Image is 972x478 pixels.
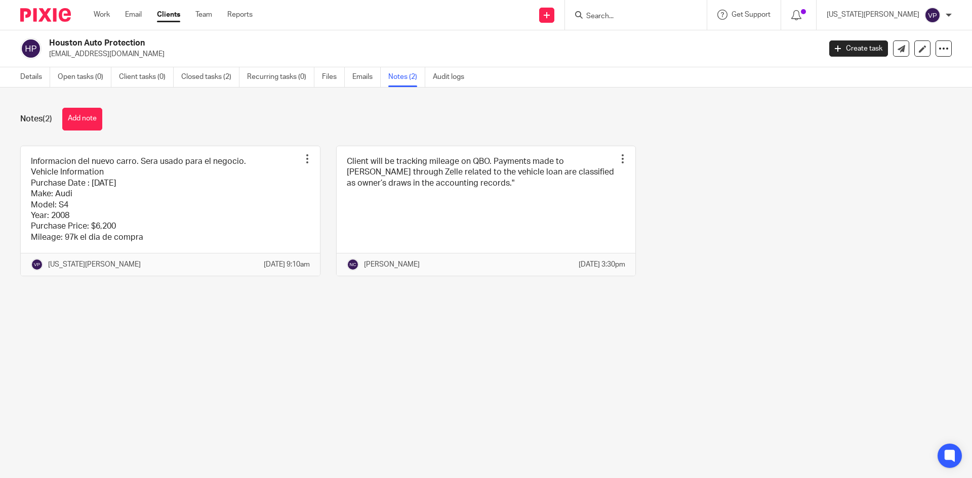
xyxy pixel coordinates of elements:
[247,67,314,87] a: Recurring tasks (0)
[49,38,661,49] h2: Houston Auto Protection
[157,10,180,20] a: Clients
[20,8,71,22] img: Pixie
[322,67,345,87] a: Files
[20,114,52,124] h1: Notes
[49,49,814,59] p: [EMAIL_ADDRESS][DOMAIN_NAME]
[20,38,42,59] img: svg%3E
[227,10,253,20] a: Reports
[195,10,212,20] a: Team
[352,67,381,87] a: Emails
[43,115,52,123] span: (2)
[732,11,771,18] span: Get Support
[125,10,142,20] a: Email
[94,10,110,20] a: Work
[62,108,102,131] button: Add note
[31,258,43,271] img: svg%3E
[20,67,50,87] a: Details
[433,67,472,87] a: Audit logs
[264,259,310,270] p: [DATE] 9:10am
[585,12,676,21] input: Search
[829,40,888,57] a: Create task
[119,67,174,87] a: Client tasks (0)
[579,259,625,270] p: [DATE] 3:30pm
[181,67,239,87] a: Closed tasks (2)
[924,7,941,23] img: svg%3E
[364,259,420,270] p: [PERSON_NAME]
[48,259,141,270] p: [US_STATE][PERSON_NAME]
[58,67,111,87] a: Open tasks (0)
[347,258,359,271] img: svg%3E
[827,10,919,20] p: [US_STATE][PERSON_NAME]
[388,67,425,87] a: Notes (2)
